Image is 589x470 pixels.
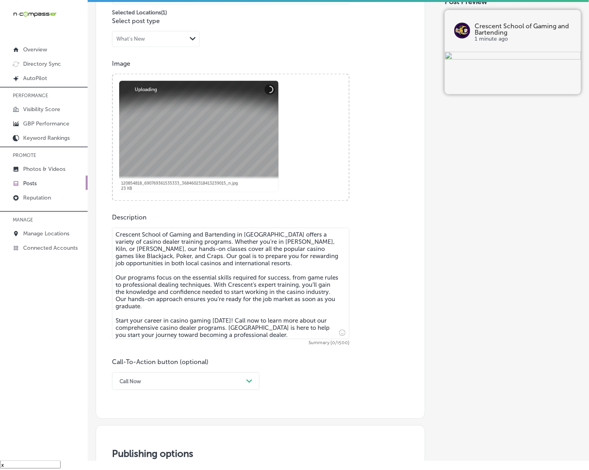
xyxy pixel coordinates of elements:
[23,46,47,53] p: Overview
[23,180,37,187] p: Posts
[112,341,349,346] span: Summary (0/1500)
[112,358,208,366] label: Call-To-Action button (optional)
[23,135,70,141] p: Keyword Rankings
[112,60,409,67] p: Image
[120,378,141,384] div: Call Now
[23,230,69,237] p: Manage Locations
[23,75,47,82] p: AutoPilot
[336,328,346,338] span: Insert emoji
[112,214,147,221] label: Description
[116,36,145,42] div: What's New
[113,74,170,82] a: Powered by PQINA
[23,194,51,201] p: Reputation
[23,166,65,172] p: Photos & Videos
[445,52,581,61] img: 2d28e113-b2e1-4630-a499-390aa8fbcb18
[475,36,571,42] p: 1 minute ago
[23,106,60,113] p: Visibility Score
[23,245,78,251] p: Connected Accounts
[13,10,57,18] img: 660ab0bf-5cc7-4cb8-ba1c-48b5ae0f18e60NCTV_CLogo_TV_Black_-500x88.png
[112,448,409,460] h3: Publishing options
[23,120,69,127] p: GBP Performance
[23,61,61,67] p: Directory Sync
[112,17,409,25] p: Select post type
[454,23,470,39] img: logo
[112,6,167,16] p: Selected Locations ( 1 )
[475,23,571,36] p: Crescent School of Gaming and Bartending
